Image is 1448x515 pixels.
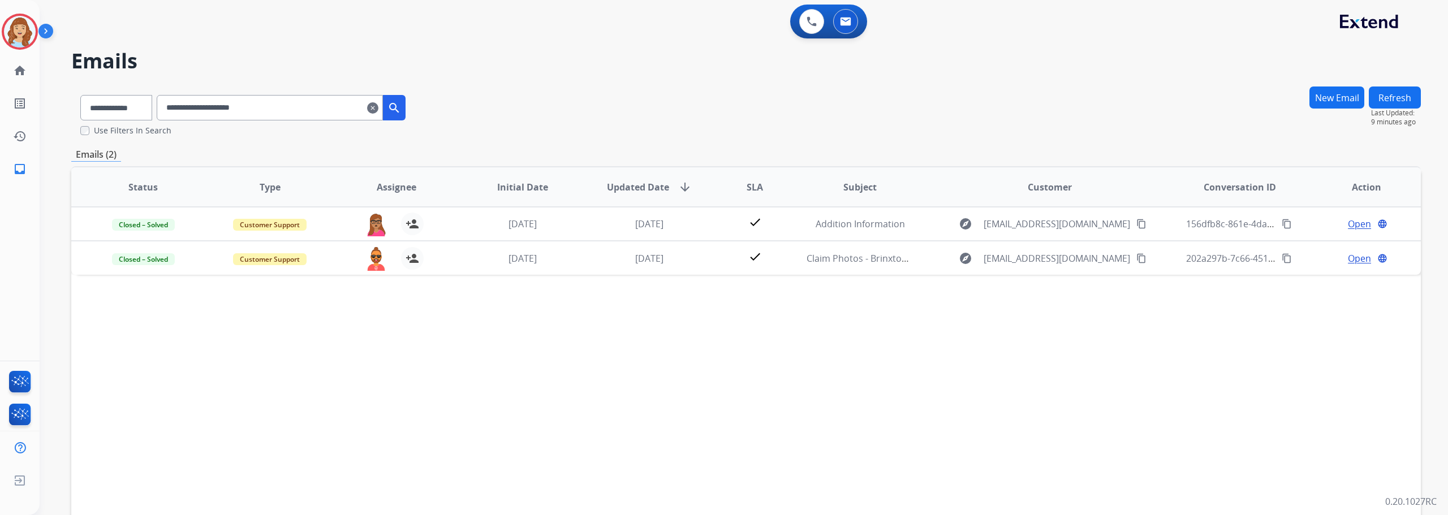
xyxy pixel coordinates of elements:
span: Addition Information [816,218,905,230]
span: Open [1348,252,1371,265]
span: [DATE] [635,218,663,230]
mat-icon: explore [959,252,972,265]
mat-icon: explore [959,217,972,231]
mat-icon: language [1377,219,1387,229]
th: Action [1294,167,1421,207]
span: Closed – Solved [112,219,175,231]
span: Last Updated: [1371,109,1421,118]
span: Type [260,180,281,194]
mat-icon: person_add [406,252,419,265]
mat-icon: language [1377,253,1387,263]
span: Customer [1028,180,1072,194]
mat-icon: home [13,64,27,77]
span: Subject [843,180,877,194]
span: Customer Support [233,253,307,265]
mat-icon: list_alt [13,97,27,110]
mat-icon: arrow_downward [678,180,692,194]
p: Emails (2) [71,148,121,162]
label: Use Filters In Search [94,125,171,136]
span: Closed – Solved [112,253,175,265]
span: [EMAIL_ADDRESS][DOMAIN_NAME] [984,252,1130,265]
span: 9 minutes ago [1371,118,1421,127]
span: [DATE] [508,218,537,230]
span: Status [128,180,158,194]
span: Assignee [377,180,416,194]
mat-icon: check [748,250,762,263]
span: Initial Date [497,180,548,194]
span: 156dfb8c-861e-4da2-92fc-abef5ff1e5a8 [1186,218,1351,230]
mat-icon: search [387,101,401,115]
img: agent-avatar [365,247,387,271]
p: 0.20.1027RC [1385,495,1437,508]
span: Conversation ID [1204,180,1276,194]
mat-icon: inbox [13,162,27,176]
span: 202a297b-7c66-4518-89b7-6c577e1d61b4 [1186,252,1361,265]
span: [DATE] [508,252,537,265]
mat-icon: content_copy [1282,219,1292,229]
button: New Email [1309,86,1364,109]
mat-icon: content_copy [1136,253,1147,263]
mat-icon: content_copy [1136,219,1147,229]
span: Claim Photos - Brinxton Dresser [807,252,943,265]
img: avatar [4,16,36,47]
mat-icon: history [13,129,27,143]
span: Updated Date [607,180,669,194]
span: [DATE] [635,252,663,265]
span: Customer Support [233,219,307,231]
mat-icon: check [748,215,762,229]
span: Open [1348,217,1371,231]
img: agent-avatar [365,213,387,236]
button: Refresh [1369,86,1421,109]
h2: Emails [71,50,1421,72]
mat-icon: person_add [406,217,419,231]
mat-icon: content_copy [1282,253,1292,263]
mat-icon: clear [367,101,378,115]
span: [EMAIL_ADDRESS][DOMAIN_NAME] [984,217,1130,231]
span: SLA [747,180,763,194]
